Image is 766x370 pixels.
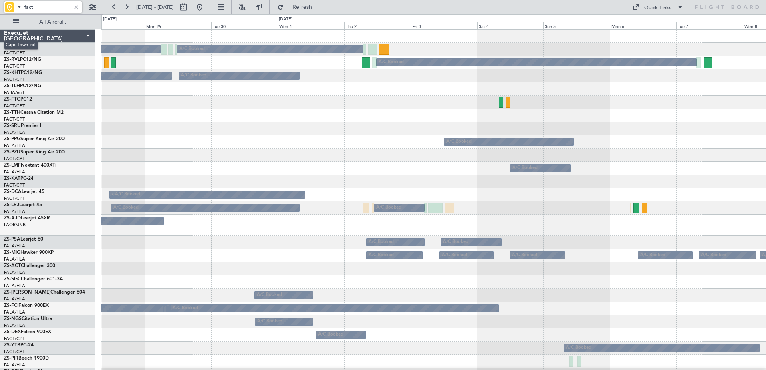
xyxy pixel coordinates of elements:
[4,250,54,255] a: ZS-MIGHawker 900XP
[4,290,85,295] a: ZS-[PERSON_NAME]Challenger 604
[274,1,322,14] button: Refresh
[369,249,394,261] div: A/C Booked
[4,40,38,50] span: Cape Town Intl.
[376,202,401,214] div: A/C Booked
[644,4,671,12] div: Quick Links
[103,16,117,23] div: [DATE]
[4,362,25,368] a: FALA/HLA
[4,176,34,181] a: ZS-KATPC-24
[4,356,49,361] a: ZS-PIRBeech 1900D
[113,202,139,214] div: A/C Booked
[4,163,21,168] span: ZS-LMF
[379,56,404,68] div: A/C Booked
[4,163,56,168] a: ZS-LMFNextant 400XTi
[278,22,344,29] div: Wed 1
[344,22,411,29] div: Thu 2
[4,90,24,96] a: FABA/null
[4,216,21,221] span: ZS-AJD
[4,263,55,268] a: ZS-ACTChallenger 300
[4,150,20,155] span: ZS-PZU
[676,22,743,29] div: Tue 7
[179,43,205,55] div: A/C Booked
[4,203,42,207] a: ZS-LRJLearjet 45
[4,237,43,242] a: ZS-PSALearjet 60
[4,110,20,115] span: ZS-TTH
[115,189,140,201] div: A/C Booked
[4,123,41,128] a: ZS-SRUPremier I
[4,189,22,194] span: ZS-DCA
[4,176,20,181] span: ZS-KAT
[145,22,211,29] div: Mon 29
[4,209,25,215] a: FALA/HLA
[4,143,25,149] a: FALA/HLA
[512,162,538,174] div: A/C Booked
[181,70,206,82] div: A/C Booked
[4,316,22,321] span: ZS-NGS
[286,4,319,10] span: Refresh
[4,50,25,56] a: FACT/CPTCape Town Intl.
[4,256,25,262] a: FALA/HLA
[112,189,137,201] div: A/C Booked
[4,150,65,155] a: ZS-PZUSuper King Air 200
[512,249,537,261] div: A/C Booked
[279,16,292,23] div: [DATE]
[4,203,19,207] span: ZS-LRJ
[4,269,25,275] a: FALA/HLA
[9,16,87,28] button: All Aircraft
[4,110,64,115] a: ZS-TTHCessna Citation M2
[4,322,25,328] a: FALA/HLA
[446,136,472,148] div: A/C Booked
[411,22,477,29] div: Fri 3
[566,342,591,354] div: A/C Booked
[640,249,665,261] div: A/C Booked
[4,303,18,308] span: ZS-FCI
[628,1,687,14] button: Quick Links
[4,195,25,201] a: FACT/CPT
[257,289,282,301] div: A/C Booked
[4,137,65,141] a: ZS-PPGSuper King Air 200
[701,249,726,261] div: A/C Booked
[443,236,468,248] div: A/C Booked
[4,70,42,75] a: ZS-KHTPC12/NG
[4,57,41,62] a: ZS-RVLPC12/NG
[4,103,25,109] a: FACT/CPT
[4,237,20,242] span: ZS-PSA
[4,84,41,88] a: ZS-TLHPC12/NG
[543,22,610,29] div: Sun 5
[4,156,25,162] a: FACT/CPT
[4,70,21,75] span: ZS-KHT
[477,22,544,29] div: Sat 4
[257,316,282,328] div: A/C Booked
[4,343,34,348] a: ZS-YTBPC-24
[4,263,21,268] span: ZS-ACT
[4,63,25,69] a: FACT/CPT
[4,57,20,62] span: ZS-RVL
[24,1,71,13] input: Airport
[4,97,32,102] a: ZS-FTGPC12
[4,97,20,102] span: ZS-FTG
[4,243,25,249] a: FALA/HLA
[610,22,676,29] div: Mon 6
[4,330,51,334] a: ZS-DEXFalcon 900EX
[4,129,25,135] a: FALA/HLA
[173,302,198,314] div: A/C Booked
[4,316,52,321] a: ZS-NGSCitation Ultra
[4,169,25,175] a: FALA/HLA
[4,277,63,282] a: ZS-SGCChallenger 601-3A
[4,116,25,122] a: FACT/CPT
[4,277,21,282] span: ZS-SGC
[4,343,20,348] span: ZS-YTB
[211,22,278,29] div: Tue 30
[4,137,20,141] span: ZS-PPG
[4,182,25,188] a: FACT/CPT
[4,222,26,228] a: FAOR/JNB
[4,303,49,308] a: ZS-FCIFalcon 900EX
[4,84,20,88] span: ZS-TLH
[318,329,343,341] div: A/C Booked
[4,356,18,361] span: ZS-PIR
[4,283,25,289] a: FALA/HLA
[4,216,50,221] a: ZS-AJDLearjet 45XR
[4,189,44,194] a: ZS-DCALearjet 45
[136,4,174,11] span: [DATE] - [DATE]
[4,296,25,302] a: FALA/HLA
